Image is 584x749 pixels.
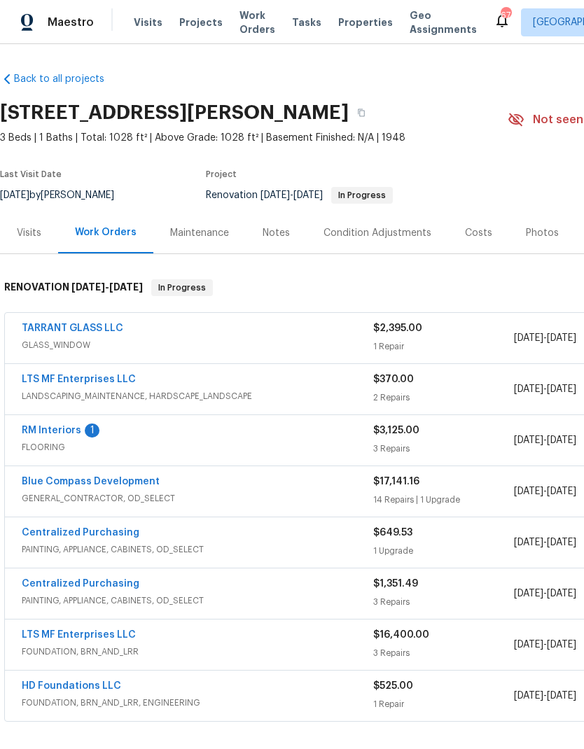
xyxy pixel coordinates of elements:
[206,170,237,178] span: Project
[22,426,81,435] a: RM Interiors
[373,595,514,609] div: 3 Repairs
[71,282,143,292] span: -
[373,630,429,640] span: $16,400.00
[373,391,514,405] div: 2 Repairs
[373,579,418,589] span: $1,351.49
[514,691,543,701] span: [DATE]
[526,226,559,240] div: Photos
[22,323,123,333] a: TARRANT GLASS LLC
[17,226,41,240] div: Visits
[206,190,393,200] span: Renovation
[514,640,543,650] span: [DATE]
[22,338,373,352] span: GLASS_WINDOW
[373,646,514,660] div: 3 Repairs
[514,433,576,447] span: -
[22,389,373,403] span: LANDSCAPING_MAINTENANCE, HARDSCAPE_LANDSCAPE
[153,281,211,295] span: In Progress
[170,226,229,240] div: Maintenance
[324,226,431,240] div: Condition Adjustments
[373,697,514,711] div: 1 Repair
[22,542,373,556] span: PAINTING, APPLIANCE, CABINETS, OD_SELECT
[22,681,121,691] a: HD Foundations LLC
[71,282,105,292] span: [DATE]
[373,493,514,507] div: 14 Repairs | 1 Upgrade
[547,691,576,701] span: [DATE]
[75,225,137,239] div: Work Orders
[514,538,543,547] span: [DATE]
[514,486,543,496] span: [DATE]
[109,282,143,292] span: [DATE]
[373,426,419,435] span: $3,125.00
[373,442,514,456] div: 3 Repairs
[547,486,576,496] span: [DATE]
[410,8,477,36] span: Geo Assignments
[22,696,373,710] span: FOUNDATION, BRN_AND_LRR, ENGINEERING
[514,435,543,445] span: [DATE]
[501,8,510,22] div: 67
[349,100,374,125] button: Copy Address
[22,579,139,589] a: Centralized Purchasing
[22,491,373,505] span: GENERAL_CONTRACTOR, OD_SELECT
[514,587,576,601] span: -
[22,440,373,454] span: FLOORING
[547,640,576,650] span: [DATE]
[373,681,413,691] span: $525.00
[514,384,543,394] span: [DATE]
[134,15,162,29] span: Visits
[85,423,99,437] div: 1
[260,190,323,200] span: -
[22,528,139,538] a: Centralized Purchasing
[373,339,514,353] div: 1 Repair
[514,331,576,345] span: -
[514,589,543,598] span: [DATE]
[465,226,492,240] div: Costs
[514,638,576,652] span: -
[22,374,136,384] a: LTS MF Enterprises LLC
[547,435,576,445] span: [DATE]
[373,544,514,558] div: 1 Upgrade
[373,477,419,486] span: $17,141.16
[547,589,576,598] span: [DATE]
[260,190,290,200] span: [DATE]
[514,535,576,549] span: -
[22,594,373,608] span: PAINTING, APPLIANCE, CABINETS, OD_SELECT
[547,538,576,547] span: [DATE]
[373,528,412,538] span: $649.53
[547,333,576,343] span: [DATE]
[514,382,576,396] span: -
[48,15,94,29] span: Maestro
[514,689,576,703] span: -
[4,279,143,296] h6: RENOVATION
[373,374,414,384] span: $370.00
[373,323,422,333] span: $2,395.00
[22,477,160,486] a: Blue Compass Development
[22,645,373,659] span: FOUNDATION, BRN_AND_LRR
[263,226,290,240] div: Notes
[338,15,393,29] span: Properties
[333,191,391,199] span: In Progress
[292,17,321,27] span: Tasks
[514,333,543,343] span: [DATE]
[293,190,323,200] span: [DATE]
[514,484,576,498] span: -
[179,15,223,29] span: Projects
[547,384,576,394] span: [DATE]
[239,8,275,36] span: Work Orders
[22,630,136,640] a: LTS MF Enterprises LLC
